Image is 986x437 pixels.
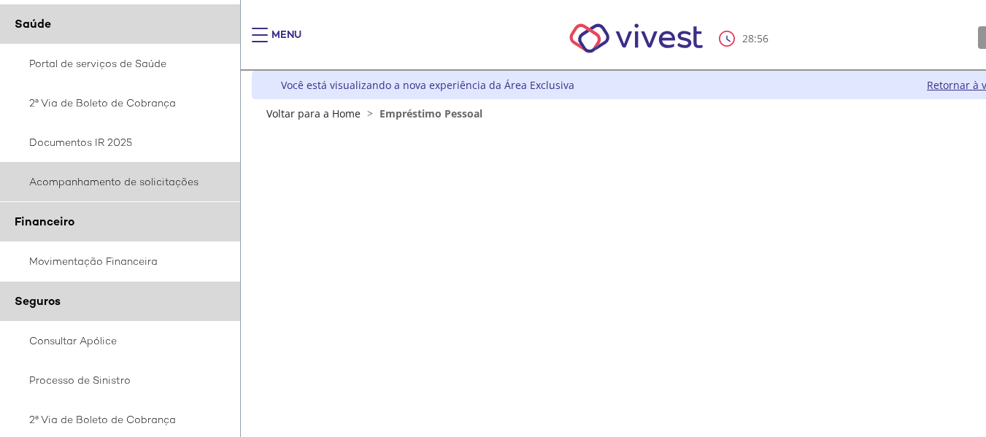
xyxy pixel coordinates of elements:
[15,16,51,31] span: Saúde
[742,31,754,45] span: 28
[380,107,482,120] span: Empréstimo Pessoal
[281,78,574,92] div: Você está visualizando a nova experiência da Área Exclusiva
[757,31,769,45] span: 56
[553,7,719,69] img: Vivest
[266,107,361,120] a: Voltar para a Home
[719,31,771,47] div: :
[271,28,301,57] div: Menu
[15,214,74,229] span: Financeiro
[363,107,377,120] span: >
[15,293,61,309] span: Seguros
